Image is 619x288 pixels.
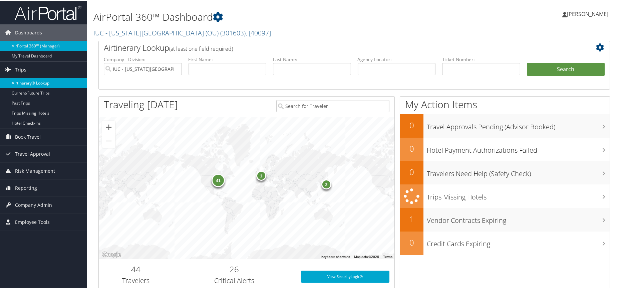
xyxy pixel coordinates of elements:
[15,4,81,20] img: airportal-logo.png
[178,263,291,274] h2: 26
[256,170,266,180] div: 1
[427,118,610,131] h3: Travel Approvals Pending (Advisor Booked)
[246,28,271,37] span: , [ 40097 ]
[354,254,379,258] span: Map data ©2025
[15,179,37,196] span: Reporting
[100,250,122,259] a: Open this area in Google Maps (opens a new window)
[15,145,50,162] span: Travel Approval
[15,24,42,40] span: Dashboards
[220,28,246,37] span: ( 301603 )
[567,10,608,17] span: [PERSON_NAME]
[358,55,436,62] label: Agency Locator:
[400,231,610,254] a: 0Credit Cards Expiring
[427,165,610,178] h3: Travelers Need Help (Safety Check)
[400,213,423,224] h2: 1
[104,41,562,53] h2: Airtinerary Lookup
[93,28,271,37] a: IUC - [US_STATE][GEOGRAPHIC_DATA] (OU)
[102,134,115,147] button: Zoom out
[301,270,389,282] a: View SecurityLogic®
[93,9,441,23] h1: AirPortal 360™ Dashboard
[104,97,178,111] h1: Traveling [DATE]
[15,213,50,230] span: Employee Tools
[400,97,610,111] h1: My Action Items
[400,207,610,231] a: 1Vendor Contracts Expiring
[383,254,392,258] a: Terms (opens in new tab)
[178,275,291,285] h3: Critical Alerts
[212,173,225,186] div: 41
[100,250,122,259] img: Google
[442,55,520,62] label: Ticket Number:
[427,235,610,248] h3: Credit Cards Expiring
[15,61,26,78] span: Trips
[169,44,233,52] span: (at least one field required)
[273,55,351,62] label: Last Name:
[400,142,423,154] h2: 0
[562,3,615,23] a: [PERSON_NAME]
[400,160,610,184] a: 0Travelers Need Help (Safety Check)
[15,128,41,145] span: Book Travel
[400,166,423,177] h2: 0
[400,184,610,207] a: Trips Missing Hotels
[104,55,182,62] label: Company - Division:
[15,162,55,179] span: Risk Management
[427,188,610,201] h3: Trips Missing Hotels
[527,62,605,76] button: Search
[400,119,423,130] h2: 0
[102,120,115,133] button: Zoom in
[400,236,423,248] h2: 0
[104,263,168,274] h2: 44
[276,99,389,112] input: Search for Traveler
[400,137,610,160] a: 0Hotel Payment Authorizations Failed
[427,142,610,154] h3: Hotel Payment Authorizations Failed
[15,196,52,213] span: Company Admin
[189,55,267,62] label: First Name:
[400,114,610,137] a: 0Travel Approvals Pending (Advisor Booked)
[321,254,350,259] button: Keyboard shortcuts
[104,275,168,285] h3: Travelers
[321,179,331,189] div: 2
[427,212,610,225] h3: Vendor Contracts Expiring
